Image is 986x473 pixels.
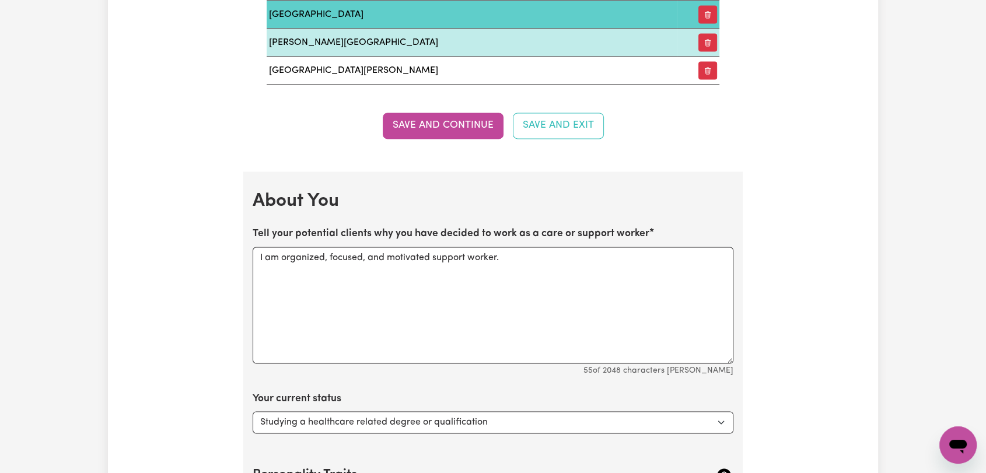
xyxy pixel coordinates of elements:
td: [GEOGRAPHIC_DATA][PERSON_NAME] [267,57,677,85]
button: Save and Exit [513,113,604,138]
td: [PERSON_NAME][GEOGRAPHIC_DATA] [267,29,677,57]
h2: About You [253,190,733,212]
label: Tell your potential clients why you have decided to work as a care or support worker [253,226,649,241]
small: 55 of 2048 characters [PERSON_NAME] [583,366,733,375]
button: Save and Continue [383,113,504,138]
button: Remove preferred suburb [698,33,717,51]
button: Remove preferred suburb [698,61,717,79]
textarea: I am organized, focused, and motivated support worker. [253,247,733,363]
label: Your current status [253,391,341,407]
td: [GEOGRAPHIC_DATA] [267,1,677,29]
button: Remove preferred suburb [698,5,717,23]
iframe: Button to launch messaging window [939,426,977,464]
